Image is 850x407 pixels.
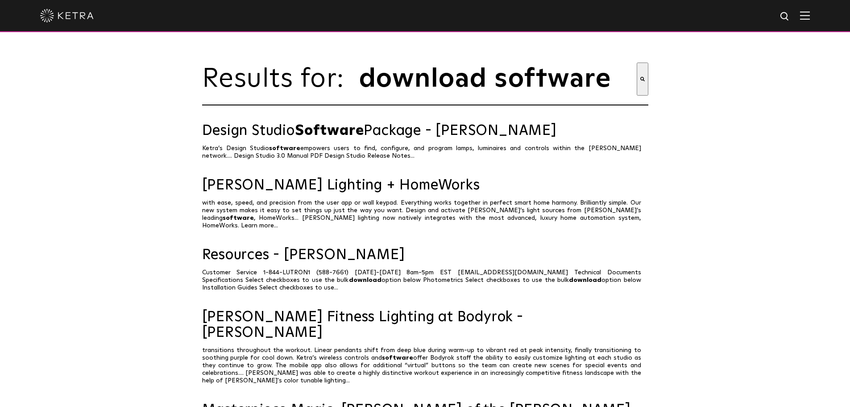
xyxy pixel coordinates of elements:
img: Hamburger%20Nav.svg [800,11,810,20]
button: Search [637,63,648,96]
p: Customer Service 1-844-LUTRON1 (588-7661) [DATE]-[DATE] 8am-5pm EST [EMAIL_ADDRESS][DOMAIN_NAME] ... [202,269,648,292]
span: download [349,277,381,283]
p: transitions throughout the workout. Linear pendants shift from deep blue during warm-up to vibran... [202,347,648,385]
span: software [382,355,413,361]
img: ketra-logo-2019-white [40,9,94,22]
span: software [223,215,254,221]
a: [PERSON_NAME] Lighting + HomeWorks [202,178,648,193]
img: search icon [780,11,791,22]
p: with ease, speed, and precision from the user app or wall keypad. Everything works together in pe... [202,199,648,230]
p: Ketra’s Design Studio empowers users to find, configure, and program lamps, luminaires and contro... [202,145,648,160]
a: [PERSON_NAME] Fitness Lighting at Bodyrok - [PERSON_NAME] [202,310,648,341]
span: Software [295,124,364,138]
span: Results for: [202,66,354,92]
a: Design StudioSoftwarePackage - [PERSON_NAME] [202,123,648,139]
span: software [269,145,300,151]
a: Resources - [PERSON_NAME] [202,248,648,263]
span: download [569,277,601,283]
input: This is a search field with an auto-suggest feature attached. [358,63,637,96]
